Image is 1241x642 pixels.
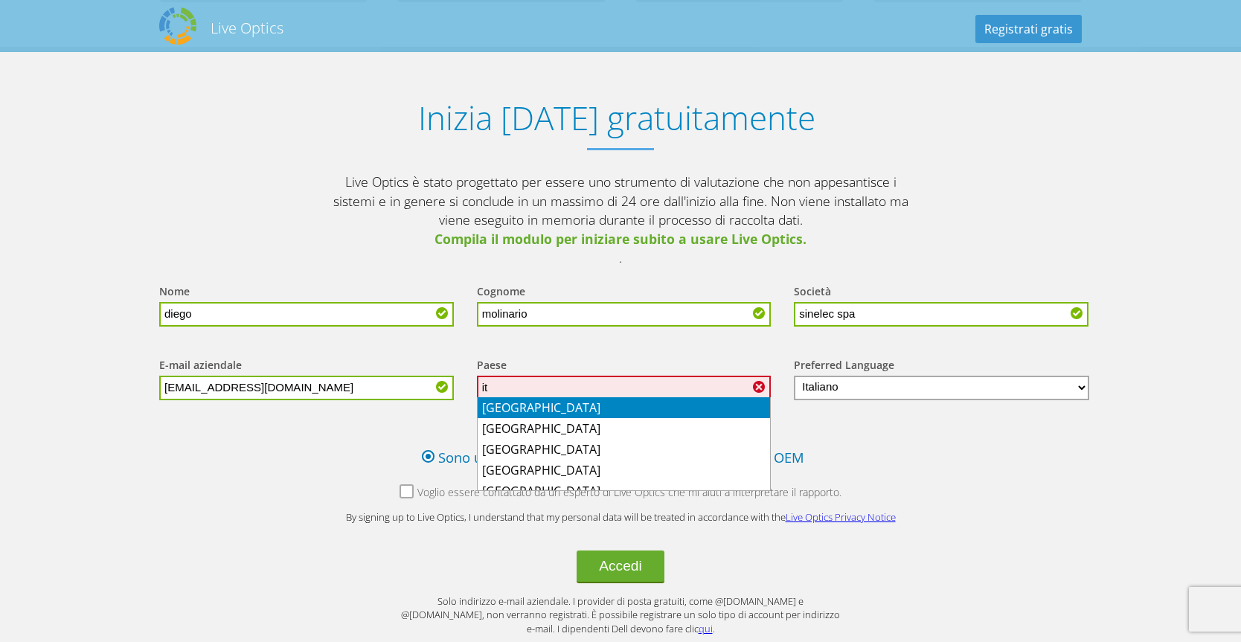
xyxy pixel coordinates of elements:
[794,358,894,376] label: Preferred Language
[478,460,770,481] li: [GEOGRAPHIC_DATA]
[144,99,1089,137] h1: Inizia [DATE] gratuitamente
[323,230,918,249] span: Compila il modulo per iniziare subito a usare Live Optics.
[478,397,770,418] li: [GEOGRAPHIC_DATA]
[323,173,918,268] p: Live Optics è stato progettato per essere uno strumento di valutazione che non appesantisce i sis...
[477,376,772,400] input: Start typing to search for a country
[477,358,507,376] label: Paese
[422,448,600,470] label: Sono un professionista IT
[144,426,1097,440] b: Quale ti descrive meglio?
[794,284,831,302] label: Società
[159,358,242,376] label: E-mail aziendale
[577,550,664,583] button: Accedi
[477,284,525,302] label: Cognome
[975,15,1082,43] a: Registrati gratis
[159,7,196,45] img: Dell Dpack
[478,439,770,460] li: [GEOGRAPHIC_DATA]
[211,18,283,38] h2: Live Optics
[699,622,713,635] a: qui
[786,510,896,524] a: Live Optics Privacy Notice
[478,481,770,501] li: [GEOGRAPHIC_DATA]
[159,284,190,302] label: Nome
[478,418,770,439] li: [GEOGRAPHIC_DATA]
[323,510,918,524] p: By signing up to Live Optics, I understand that my personal data will be treated in accordance wi...
[397,594,844,636] p: Solo indirizzo e-mail aziendale. I provider di posta gratuiti, come @[DOMAIN_NAME] e @[DOMAIN_NAM...
[400,485,841,503] label: Voglio essere contattato da un esperto di Live Optics che mi aiuti a interpretare il rapporto.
